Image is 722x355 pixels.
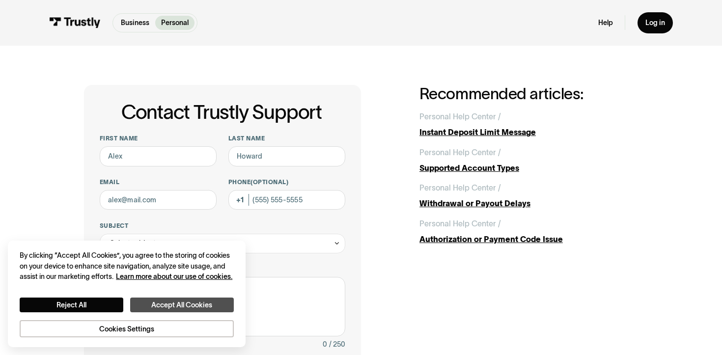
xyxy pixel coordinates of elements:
[100,190,217,210] input: alex@mail.com
[115,16,155,30] a: Business
[98,101,345,123] h1: Contact Trustly Support
[419,110,501,122] div: Personal Help Center /
[419,110,638,138] a: Personal Help Center /Instant Deposit Limit Message
[419,197,638,209] div: Withdrawal or Payout Delays
[228,146,345,166] input: Howard
[161,18,189,28] p: Personal
[100,135,217,142] label: First name
[419,85,638,102] h2: Recommended articles:
[419,146,638,174] a: Personal Help Center /Supported Account Types
[419,182,638,209] a: Personal Help Center /Withdrawal or Payout Delays
[110,237,156,249] div: Select subject
[598,18,613,27] a: Help
[419,218,501,229] div: Personal Help Center /
[323,338,327,350] div: 0
[645,18,665,27] div: Log in
[100,222,345,230] label: Subject
[228,135,345,142] label: Last name
[49,17,101,28] img: Trustly Logo
[419,233,638,245] div: Authorization or Payment Code Issue
[419,146,501,158] div: Personal Help Center /
[419,218,638,245] a: Personal Help Center /Authorization or Payment Code Issue
[155,16,194,30] a: Personal
[228,178,345,186] label: Phone
[100,178,217,186] label: Email
[20,250,233,281] div: By clicking “Accept All Cookies”, you agree to the storing of cookies on your device to enhance s...
[419,182,501,193] div: Personal Help Center /
[116,273,232,280] a: More information about your privacy, opens in a new tab
[20,250,233,337] div: Privacy
[100,234,345,253] div: Select subject
[20,320,233,337] button: Cookies Settings
[250,179,288,185] span: (Optional)
[8,241,246,347] div: Cookie banner
[121,18,149,28] p: Business
[638,12,673,33] a: Log in
[228,190,345,210] input: (555) 555-5555
[419,126,638,138] div: Instant Deposit Limit Message
[329,338,345,350] div: / 250
[130,298,234,312] button: Accept All Cookies
[419,162,638,174] div: Supported Account Types
[20,298,123,312] button: Reject All
[100,146,217,166] input: Alex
